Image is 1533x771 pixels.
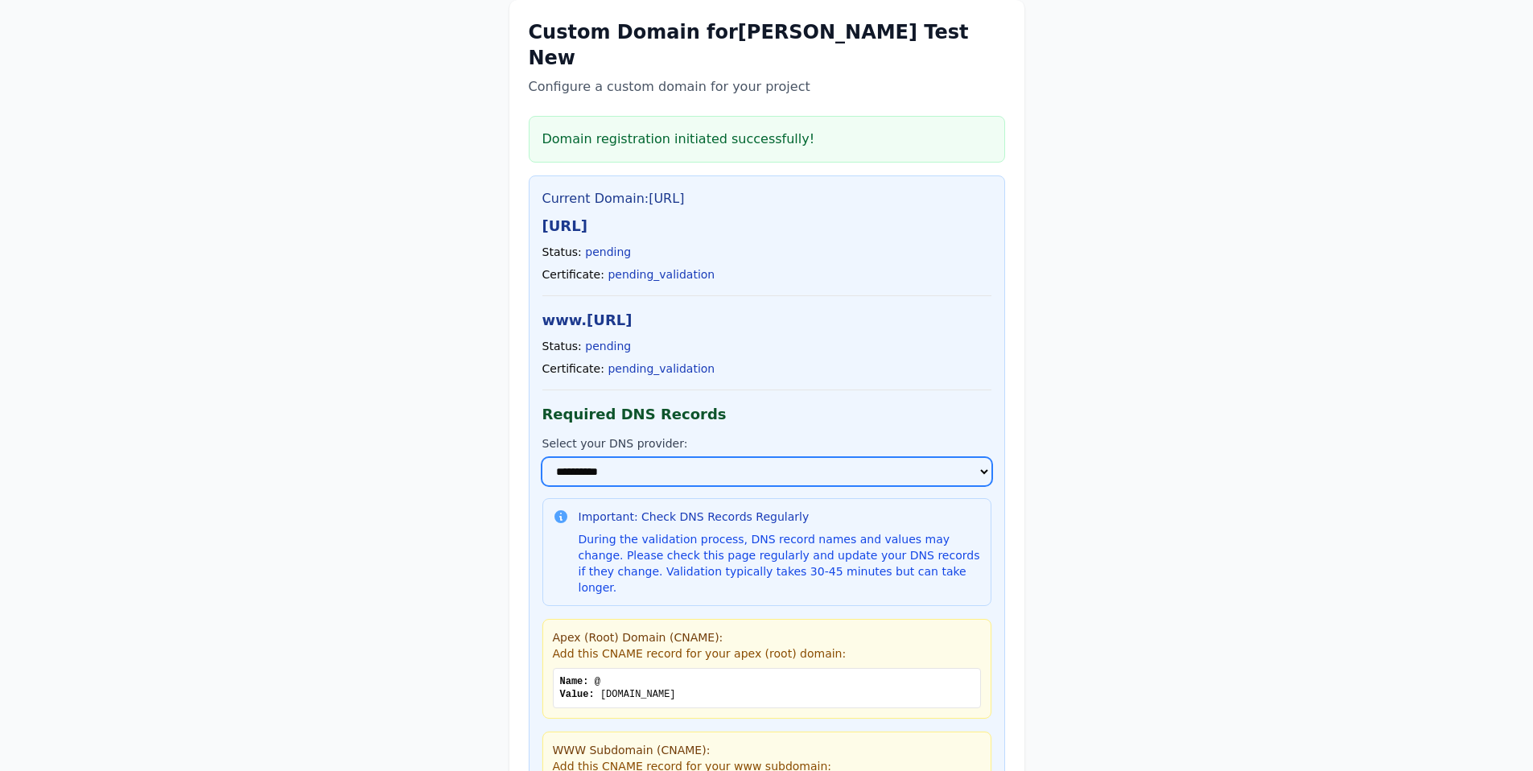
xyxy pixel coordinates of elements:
h1: Custom Domain for [PERSON_NAME] Test New [529,19,1005,71]
span: pending [585,245,631,258]
span: pending_validation [608,362,715,375]
span: Value: [560,689,595,700]
h4: www. [URL] [542,309,991,332]
p: Add this CNAME record for your apex (root) domain: [553,645,981,662]
span: Certificate: [542,362,604,375]
span: pending [585,340,631,353]
span: WWW Subdomain ( CNAME ): [553,744,711,757]
div: @ [560,675,974,688]
span: Certificate: [542,268,604,281]
span: Status: [542,245,582,258]
h4: [URL] [542,215,991,237]
span: Apex (Root) Domain ( CNAME ): [553,631,723,644]
div: [DOMAIN_NAME] [560,688,974,701]
span: pending_validation [608,268,715,281]
span: Status: [542,340,582,353]
h3: Current Domain: [URL] [542,189,991,208]
h3: Important: Check DNS Records Regularly [579,509,981,525]
h4: Required DNS Records [542,403,991,426]
p: Configure a custom domain for your project [529,77,1005,97]
label: Select your DNS provider: [542,435,991,451]
span: Name: [560,676,589,687]
p: Domain registration initiated successfully! [542,130,991,149]
p: During the validation process, DNS record names and values may change. Please check this page reg... [579,531,981,596]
